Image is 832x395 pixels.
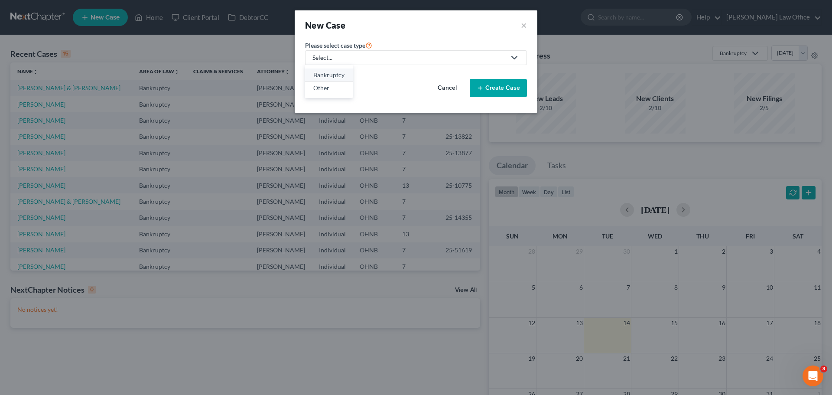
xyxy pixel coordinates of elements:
[305,69,353,82] a: Bankruptcy
[803,366,823,386] iframe: Intercom live chat
[313,84,344,92] div: Other
[820,366,827,372] span: 3
[305,42,365,49] span: Please select case type
[521,19,527,31] button: ×
[305,20,345,30] strong: New Case
[313,71,344,79] div: Bankruptcy
[312,53,506,62] div: Select...
[470,79,527,97] button: Create Case
[428,79,466,97] button: Cancel
[305,82,353,95] a: Other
